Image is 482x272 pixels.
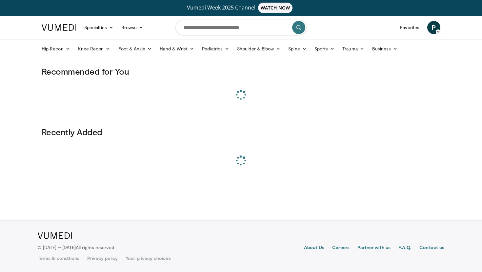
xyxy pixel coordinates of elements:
a: Specialties [80,21,117,34]
img: VuMedi Logo [38,232,72,239]
span: WATCH NOW [258,3,293,13]
a: Trauma [338,42,368,55]
a: Vumedi Week 2025 ChannelWATCH NOW [43,3,439,13]
a: Contact us [419,244,444,252]
a: Favorites [396,21,423,34]
h3: Recently Added [42,127,440,137]
a: P [427,21,440,34]
a: Hip Recon [38,42,74,55]
a: Business [368,42,402,55]
a: Privacy policy [87,255,118,262]
span: All rights reserved [76,245,114,250]
a: Sports [311,42,339,55]
a: F.A.Q. [398,244,412,252]
input: Search topics, interventions [175,20,307,35]
a: About Us [304,244,325,252]
a: Hand & Wrist [156,42,198,55]
a: Terms & conditions [38,255,79,262]
a: Knee Recon [74,42,114,55]
a: Careers [332,244,350,252]
a: Shoulder & Elbow [233,42,284,55]
a: Foot & Ankle [114,42,156,55]
a: Browse [117,21,148,34]
a: Spine [284,42,310,55]
a: Your privacy choices [126,255,171,262]
a: Pediatrics [198,42,233,55]
img: VuMedi Logo [42,24,76,31]
h3: Recommended for You [42,66,440,77]
p: © [DATE] – [DATE] [38,244,114,251]
a: Partner with us [357,244,391,252]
